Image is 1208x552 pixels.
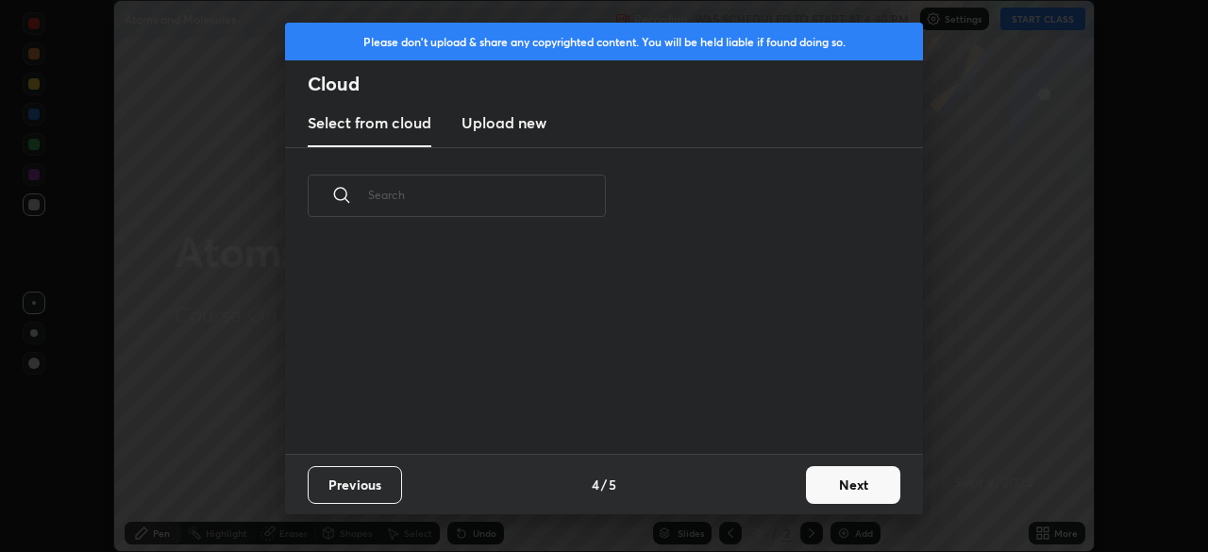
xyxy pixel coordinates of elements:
h4: 5 [609,475,616,494]
h4: 4 [592,475,599,494]
div: Please don't upload & share any copyrighted content. You will be held liable if found doing so. [285,23,923,60]
button: Previous [308,466,402,504]
h3: Upload new [461,111,546,134]
button: Next [806,466,900,504]
h2: Cloud [308,72,923,96]
input: Search [368,155,606,235]
h3: Select from cloud [308,111,431,134]
h4: / [601,475,607,494]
